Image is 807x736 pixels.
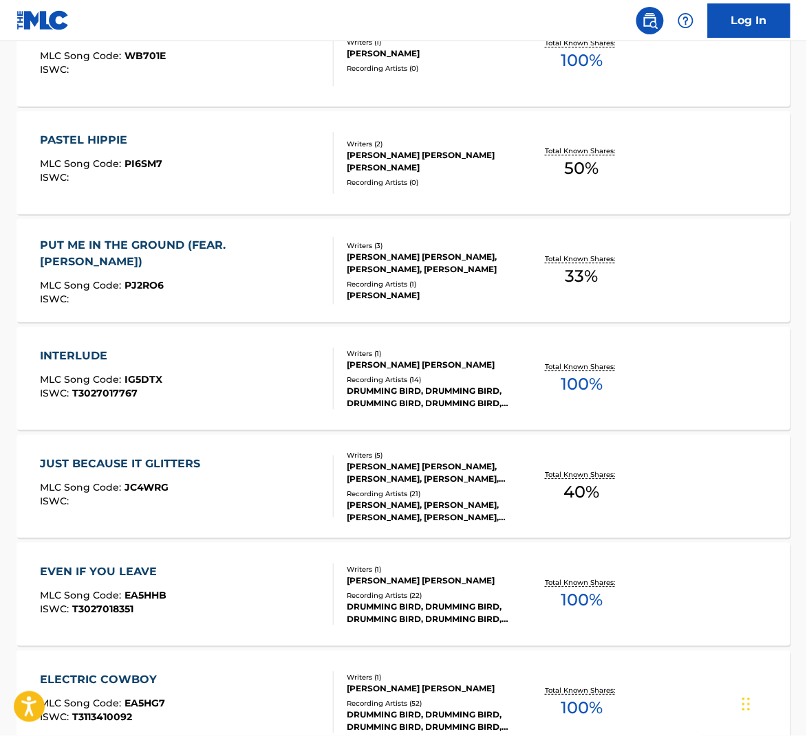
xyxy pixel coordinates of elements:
p: Total Known Shares: [545,469,618,480]
span: WB701E [125,49,166,62]
div: Help [672,7,700,34]
span: 50 % [565,156,599,181]
span: MLC Song Code : [40,589,125,601]
div: Writers ( 1 ) [347,37,517,47]
div: Recording Artists ( 52 ) [347,698,517,709]
p: Total Known Shares: [545,361,618,372]
a: PUT ME IN THE GROUND (FEAR. [PERSON_NAME])MLC Song Code:PJ2RO6ISWC:Writers (3)[PERSON_NAME] [PERS... [17,219,790,322]
img: help [678,12,694,29]
span: JC4WRG [125,481,169,493]
p: Total Known Shares: [545,254,618,264]
div: Writers ( 3 ) [347,241,517,251]
span: 100 % [561,695,603,720]
div: JUST BECAUSE IT GLITTERS [40,456,207,472]
div: [PERSON_NAME] [347,289,517,302]
span: T3027017767 [72,387,138,399]
div: ELECTRIC COWBOY [40,671,165,688]
div: [PERSON_NAME] [PERSON_NAME], [PERSON_NAME], [PERSON_NAME] [347,251,517,276]
span: ISWC : [40,171,72,183]
p: Total Known Shares: [545,577,618,588]
img: search [642,12,658,29]
div: Recording Artists ( 14 ) [347,375,517,385]
div: [PERSON_NAME] [PERSON_NAME] [347,682,517,695]
a: PASTEL HIPPIEMLC Song Code:PI6SM7ISWC:Writers (2)[PERSON_NAME] [PERSON_NAME] [PERSON_NAME]Recordi... [17,111,790,214]
a: Public Search [636,7,664,34]
div: Writers ( 2 ) [347,139,517,149]
span: PJ2RO6 [125,279,164,291]
span: EA5HG7 [125,697,165,709]
span: ISWC : [40,495,72,507]
span: 40 % [564,480,600,504]
span: ISWC : [40,63,72,76]
div: Writers ( 1 ) [347,564,517,575]
span: ISWC : [40,711,72,723]
span: MLC Song Code : [40,373,125,386]
span: MLC Song Code : [40,481,125,493]
span: ISWC : [40,387,72,399]
span: T3113410092 [72,711,132,723]
div: Recording Artists ( 0 ) [347,177,517,188]
div: [PERSON_NAME] [PERSON_NAME] [347,359,517,371]
a: Log In [708,3,790,38]
img: MLC Logo [17,10,69,30]
p: Total Known Shares: [545,38,618,48]
div: Writers ( 5 ) [347,450,517,460]
div: DRUMMING BIRD, DRUMMING BIRD, DRUMMING BIRD, DRUMMING BIRD, DRUMMING BIRD [347,385,517,410]
a: EVEN IF YOU LEAVEMLC Song Code:EA5HHBISWC:T3027018351Writers (1)[PERSON_NAME] [PERSON_NAME]Record... [17,543,790,646]
p: Total Known Shares: [545,685,618,695]
a: WE ARE FREEMLC Song Code:WB701EISWC:Writers (1)[PERSON_NAME]Recording Artists (0)Total Known Shar... [17,3,790,107]
span: ISWC : [40,293,72,305]
div: Recording Artists ( 0 ) [347,63,517,74]
div: EVEN IF YOU LEAVE [40,564,166,580]
span: 100 % [561,48,603,73]
div: Writers ( 1 ) [347,348,517,359]
div: DRUMMING BIRD, DRUMMING BIRD, DRUMMING BIRD, DRUMMING BIRD, DRUMMING BIRD [347,601,517,625]
div: [PERSON_NAME] [PERSON_NAME] [PERSON_NAME] [347,149,517,174]
div: [PERSON_NAME] [PERSON_NAME], [PERSON_NAME], [PERSON_NAME], [PERSON_NAME], [PERSON_NAME] [347,460,517,485]
span: MLC Song Code : [40,157,125,170]
span: PI6SM7 [125,157,162,170]
span: EA5HHB [125,589,166,601]
div: [PERSON_NAME] [347,47,517,60]
span: IG5DTX [125,373,162,386]
div: PUT ME IN THE GROUND (FEAR. [PERSON_NAME]) [40,237,323,270]
span: T3027018351 [72,603,133,615]
span: MLC Song Code : [40,697,125,709]
div: Recording Artists ( 22 ) [347,590,517,601]
a: JUST BECAUSE IT GLITTERSMLC Song Code:JC4WRGISWC:Writers (5)[PERSON_NAME] [PERSON_NAME], [PERSON_... [17,435,790,538]
span: ISWC : [40,603,72,615]
span: MLC Song Code : [40,279,125,291]
div: Recording Artists ( 21 ) [347,489,517,499]
div: Recording Artists ( 1 ) [347,279,517,289]
div: [PERSON_NAME], [PERSON_NAME], [PERSON_NAME], [PERSON_NAME], [PERSON_NAME] [347,499,517,524]
div: [PERSON_NAME] [PERSON_NAME] [347,575,517,587]
div: PASTEL HIPPIE [40,132,162,148]
p: Total Known Shares: [545,146,618,156]
div: INTERLUDE [40,348,162,364]
span: 33 % [566,264,599,289]
iframe: Chat Widget [738,670,807,736]
span: MLC Song Code : [40,49,125,62]
span: 100 % [561,372,603,397]
div: Drag [742,684,751,725]
span: 100 % [561,588,603,612]
div: Writers ( 1 ) [347,672,517,682]
a: INTERLUDEMLC Song Code:IG5DTXISWC:T3027017767Writers (1)[PERSON_NAME] [PERSON_NAME]Recording Arti... [17,327,790,430]
div: DRUMMING BIRD, DRUMMING BIRD, DRUMMING BIRD, DRUMMING BIRD, DRUMMING BIRD [347,709,517,733]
